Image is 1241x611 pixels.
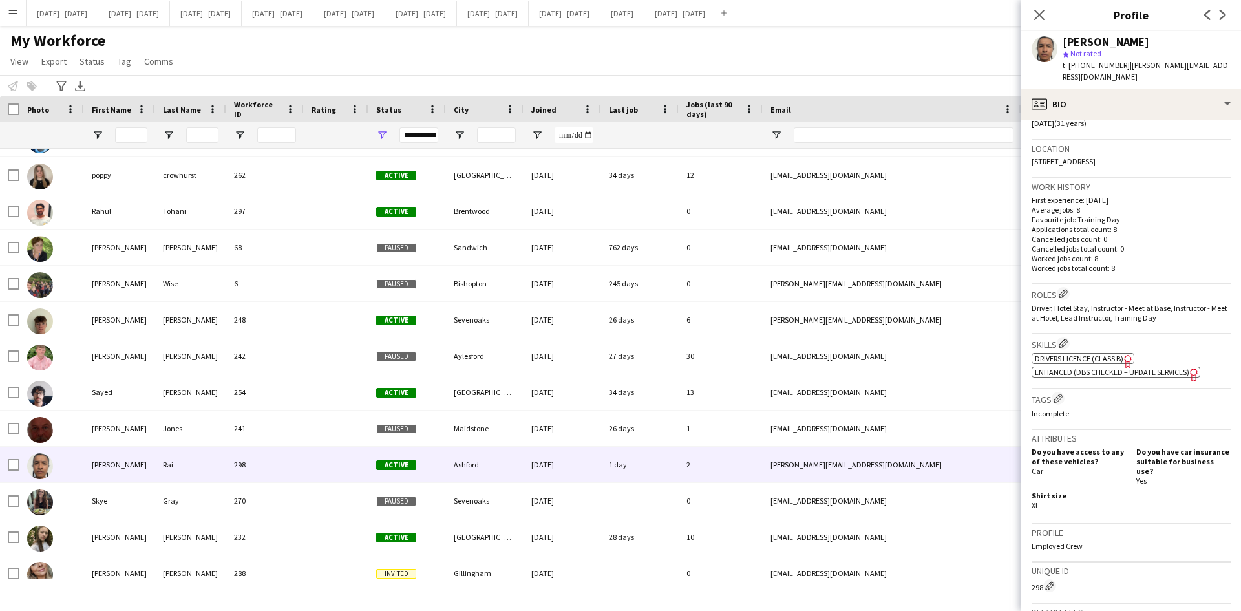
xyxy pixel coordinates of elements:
[226,483,304,519] div: 270
[601,157,679,193] div: 34 days
[376,533,416,542] span: Active
[84,338,155,374] div: [PERSON_NAME]
[446,374,524,410] div: [GEOGRAPHIC_DATA]
[226,338,304,374] div: 242
[41,56,67,67] span: Export
[376,352,416,361] span: Paused
[376,460,416,470] span: Active
[1032,215,1231,224] p: Favourite job: Training Day
[1021,89,1241,120] div: Bio
[679,302,763,338] div: 6
[226,555,304,591] div: 288
[27,562,53,588] img: Sophie Jaggers
[313,1,385,26] button: [DATE] - [DATE]
[1032,156,1096,166] span: [STREET_ADDRESS]
[763,302,1021,338] div: [PERSON_NAME][EMAIL_ADDRESS][DOMAIN_NAME]
[92,105,131,114] span: First Name
[454,105,469,114] span: City
[98,1,170,26] button: [DATE] - [DATE]
[155,302,226,338] div: [PERSON_NAME]
[376,424,416,434] span: Paused
[600,1,644,26] button: [DATE]
[155,193,226,229] div: Tohani
[84,447,155,482] div: [PERSON_NAME]
[770,105,791,114] span: Email
[27,489,53,515] img: Skye Gray
[524,447,601,482] div: [DATE]
[763,555,1021,591] div: [EMAIL_ADDRESS][DOMAIN_NAME]
[679,519,763,555] div: 10
[226,447,304,482] div: 298
[385,1,457,26] button: [DATE] - [DATE]
[1032,224,1231,234] p: Applications total count: 8
[1032,447,1126,466] h5: Do you have access to any of these vehicles?
[54,78,69,94] app-action-btn: Advanced filters
[27,1,98,26] button: [DATE] - [DATE]
[376,105,401,114] span: Status
[155,411,226,446] div: Jones
[524,555,601,591] div: [DATE]
[1032,433,1231,444] h3: Attributes
[601,374,679,410] div: 34 days
[376,316,416,325] span: Active
[84,266,155,301] div: [PERSON_NAME]
[234,100,281,119] span: Workforce ID
[139,53,178,70] a: Comms
[555,127,593,143] input: Joined Filter Input
[118,56,131,67] span: Tag
[1032,118,1087,128] span: [DATE] (31 years)
[679,193,763,229] div: 0
[644,1,716,26] button: [DATE] - [DATE]
[80,56,105,67] span: Status
[609,105,638,114] span: Last job
[524,230,601,265] div: [DATE]
[155,447,226,482] div: Rai
[155,555,226,591] div: [PERSON_NAME]
[10,56,28,67] span: View
[770,129,782,141] button: Open Filter Menu
[763,411,1021,446] div: [EMAIL_ADDRESS][DOMAIN_NAME]
[454,129,465,141] button: Open Filter Menu
[524,338,601,374] div: [DATE]
[1032,392,1231,405] h3: Tags
[1063,60,1228,81] span: | [PERSON_NAME][EMAIL_ADDRESS][DOMAIN_NAME]
[27,105,49,114] span: Photo
[27,417,53,443] img: Sean Jones
[27,164,53,189] img: poppy crowhurst
[524,483,601,519] div: [DATE]
[1032,143,1231,155] h3: Location
[446,519,524,555] div: [GEOGRAPHIC_DATA]
[27,236,53,262] img: Rebecca Meredith
[1032,263,1231,273] p: Worked jobs total count: 8
[1032,527,1231,539] h3: Profile
[186,127,218,143] input: Last Name Filter Input
[524,411,601,446] div: [DATE]
[1032,409,1231,418] p: Incomplete
[155,230,226,265] div: [PERSON_NAME]
[524,302,601,338] div: [DATE]
[679,555,763,591] div: 0
[84,193,155,229] div: Rahul
[226,230,304,265] div: 68
[376,129,388,141] button: Open Filter Menu
[27,453,53,479] img: Shusanta Rai
[763,193,1021,229] div: [EMAIL_ADDRESS][DOMAIN_NAME]
[226,411,304,446] div: 241
[601,411,679,446] div: 26 days
[155,338,226,374] div: [PERSON_NAME]
[446,302,524,338] div: Sevenoaks
[72,78,88,94] app-action-btn: Export XLSX
[763,157,1021,193] div: [EMAIL_ADDRESS][DOMAIN_NAME]
[679,447,763,482] div: 2
[679,483,763,519] div: 0
[524,193,601,229] div: [DATE]
[1032,181,1231,193] h3: Work history
[601,338,679,374] div: 27 days
[679,157,763,193] div: 12
[679,266,763,301] div: 0
[84,230,155,265] div: [PERSON_NAME]
[226,519,304,555] div: 232
[524,266,601,301] div: [DATE]
[679,338,763,374] div: 30
[763,230,1021,265] div: [EMAIL_ADDRESS][DOMAIN_NAME]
